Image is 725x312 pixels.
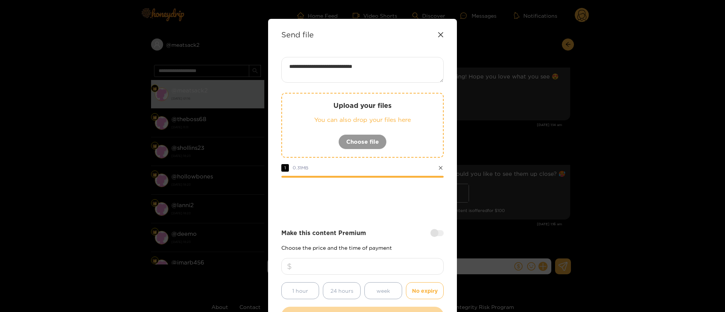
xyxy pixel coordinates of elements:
button: No expiry [406,282,444,299]
span: 0.31 MB [293,165,309,170]
span: 24 hours [330,286,353,295]
span: 1 [281,164,289,172]
p: Choose the price and the time of payment [281,245,444,251]
button: 1 hour [281,282,319,299]
span: 1 hour [292,286,308,295]
button: Choose file [338,134,387,149]
span: No expiry [412,286,438,295]
p: Upload your files [297,101,428,110]
strong: Make this content Premium [281,229,366,237]
button: week [364,282,402,299]
button: 24 hours [323,282,361,299]
strong: Send file [281,30,314,39]
span: week [376,286,390,295]
p: You can also drop your files here [297,115,428,124]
